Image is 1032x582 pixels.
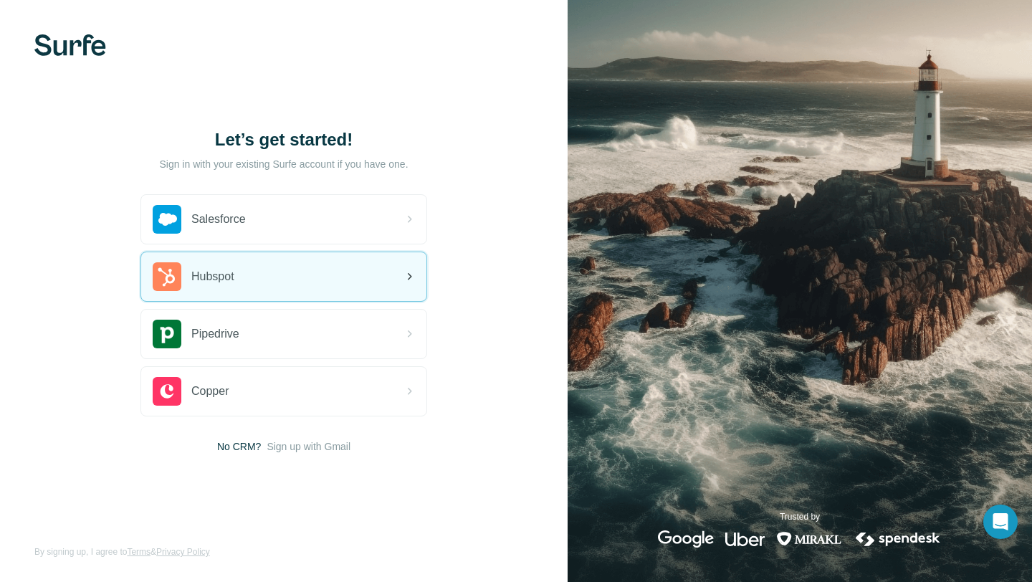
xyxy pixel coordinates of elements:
[854,530,942,548] img: spendesk's logo
[217,439,261,454] span: No CRM?
[191,383,229,400] span: Copper
[156,547,210,557] a: Privacy Policy
[153,205,181,234] img: salesforce's logo
[127,547,150,557] a: Terms
[191,268,234,285] span: Hubspot
[153,262,181,291] img: hubspot's logo
[159,157,408,171] p: Sign in with your existing Surfe account if you have one.
[658,530,714,548] img: google's logo
[983,505,1018,539] div: Open Intercom Messenger
[725,530,765,548] img: uber's logo
[153,377,181,406] img: copper's logo
[780,510,820,523] p: Trusted by
[140,128,427,151] h1: Let’s get started!
[267,439,350,454] button: Sign up with Gmail
[776,530,842,548] img: mirakl's logo
[34,34,106,56] img: Surfe's logo
[34,545,210,558] span: By signing up, I agree to &
[153,320,181,348] img: pipedrive's logo
[191,325,239,343] span: Pipedrive
[191,211,246,228] span: Salesforce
